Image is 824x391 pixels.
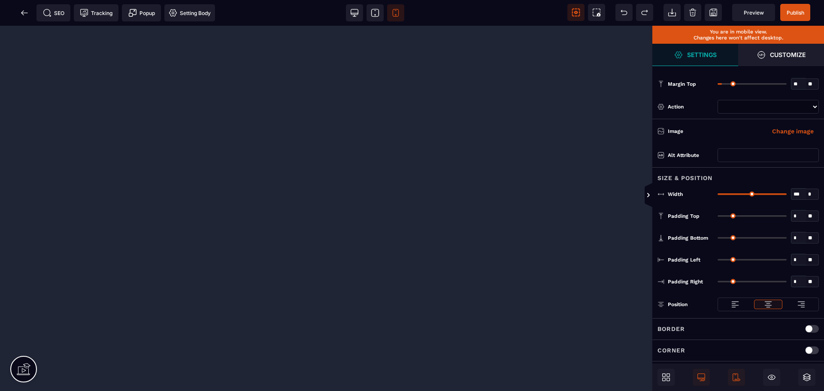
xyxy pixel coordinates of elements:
img: loading [731,300,739,309]
div: Action [668,102,713,111]
span: Save [705,4,722,21]
span: Screenshot [588,4,605,21]
div: Image [668,127,743,135]
p: You are in mobile view. [657,29,820,35]
span: View components [567,4,585,21]
span: Undo [615,4,633,21]
p: Changes here won't affect desktop. [657,35,820,41]
span: Clear [684,4,701,21]
span: Toggle Views [652,183,661,208]
span: Seo meta data [36,4,70,21]
p: Border [657,324,685,334]
span: Open Import Webpage [663,4,681,21]
strong: Customize [770,51,806,58]
span: Padding Bottom [668,235,708,241]
span: Padding Left [668,256,700,263]
div: Size & Position [652,167,824,183]
span: Margin Top [668,81,696,87]
span: Tracking code [74,4,118,21]
span: Publish [787,9,804,16]
span: Preview [732,4,775,21]
span: Width [668,191,683,198]
span: Popup [128,9,155,17]
span: Is Show Desktop [693,369,710,386]
span: Padding Top [668,213,700,220]
span: Is Show Mobile [728,369,745,386]
span: Favicon [164,4,215,21]
p: Position [657,300,688,309]
span: Tracking [80,9,112,17]
span: Padding Right [668,278,703,285]
span: Cmd Hidden Block [763,369,780,386]
span: Preview [744,9,764,16]
span: Redo [636,4,653,21]
span: SEO [43,9,64,17]
span: View tablet [367,4,384,21]
img: loading [764,300,772,309]
img: loading [797,300,806,309]
span: View desktop [346,4,363,21]
p: Corner [657,345,685,355]
span: Back [16,4,33,21]
span: Open Style Manager [652,44,738,66]
span: Create Alert Modal [122,4,161,21]
strong: Settings [687,51,717,58]
div: Alt attribute [668,151,713,159]
span: Open Blocks [657,369,675,386]
span: Setting Body [169,9,211,17]
span: Open Style Manager [738,44,824,66]
span: Save [780,4,810,21]
span: Open Sub Layers [798,369,815,386]
button: Change image [767,124,819,138]
span: View mobile [387,4,404,21]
